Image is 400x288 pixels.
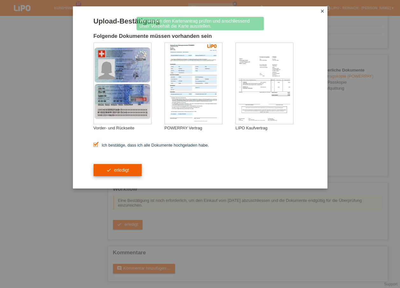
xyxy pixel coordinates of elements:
div: Adisa [116,70,148,72]
a: close [318,8,326,15]
div: Wir werden den Kartenantrag prüfen und anschliessend unter Vorbehalt die Karte ausstellen. [137,17,264,30]
div: Vorder- und Rückseite [94,126,165,130]
label: Ich bestätige, dass ich alle Dokumente hochgeladen habe. [94,143,209,147]
span: erledigt [114,168,129,173]
img: upload_document_confirmation_type_id_swiss_empty.png [94,43,151,124]
i: check [106,168,111,173]
img: swiss_id_photo_female.png [98,59,115,79]
i: close [320,9,325,14]
h2: Folgende Dokumente müssen vorhanden sein [94,33,307,43]
div: POWERPAY Vertrag [165,126,235,130]
img: 39073_print.png [207,44,217,48]
img: upload_document_confirmation_type_receipt_generic.png [236,43,293,124]
div: LIPO Kaufvertrag [235,126,306,130]
img: upload_document_confirmation_type_contract_kkg_whitelabel.png [165,43,222,124]
button: check erledigt [94,164,142,176]
div: Demaj [116,65,148,68]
